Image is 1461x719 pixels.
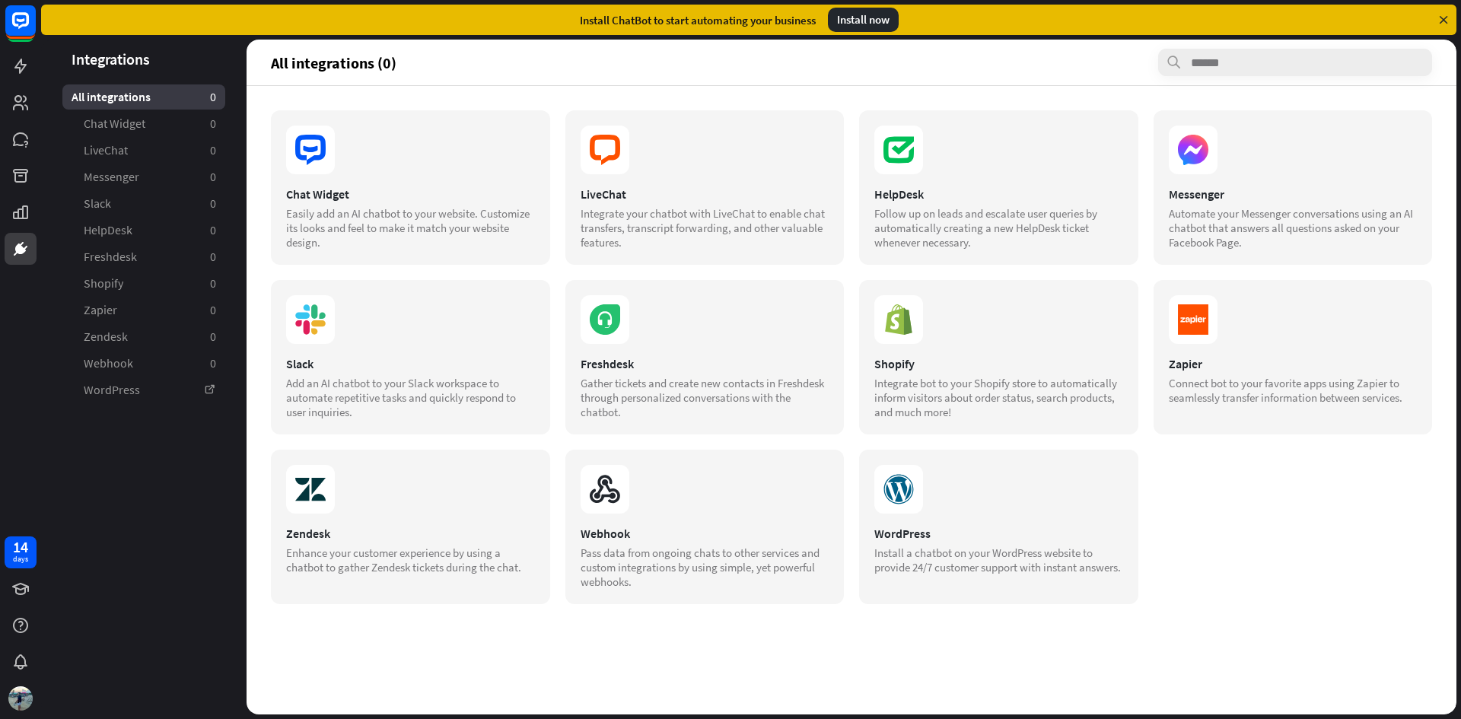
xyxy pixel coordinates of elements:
span: LiveChat [84,142,128,158]
div: Zendesk [286,526,535,541]
div: Enhance your customer experience by using a chatbot to gather Zendesk tickets during the chat. [286,546,535,574]
div: Freshdesk [581,356,829,371]
div: Zapier [1169,356,1418,371]
span: Webhook [84,355,133,371]
div: 14 [13,540,28,554]
span: Chat Widget [84,116,145,132]
aside: 0 [210,275,216,291]
aside: 0 [210,329,216,345]
aside: 0 [210,89,216,105]
div: Connect bot to your favorite apps using Zapier to seamlessly transfer information between services. [1169,376,1418,405]
div: Integrate bot to your Shopify store to automatically inform visitors about order status, search p... [874,376,1123,419]
button: Open LiveChat chat widget [12,6,58,52]
aside: 0 [210,142,216,158]
aside: 0 [210,196,216,212]
div: Shopify [874,356,1123,371]
a: Zapier 0 [62,297,225,323]
div: Slack [286,356,535,371]
span: HelpDesk [84,222,132,238]
div: Easily add an AI chatbot to your website. Customize its looks and feel to make it match your webs... [286,206,535,250]
div: Install ChatBot to start automating your business [580,13,816,27]
span: Shopify [84,275,123,291]
div: LiveChat [581,186,829,202]
span: Zapier [84,302,117,318]
span: Messenger [84,169,139,185]
div: Add an AI chatbot to your Slack workspace to automate repetitive tasks and quickly respond to use... [286,376,535,419]
span: Slack [84,196,111,212]
div: Automate your Messenger conversations using an AI chatbot that answers all questions asked on you... [1169,206,1418,250]
section: All integrations (0) [271,49,1432,76]
aside: 0 [210,355,216,371]
span: Zendesk [84,329,128,345]
div: Messenger [1169,186,1418,202]
div: Follow up on leads and escalate user queries by automatically creating a new HelpDesk ticket when... [874,206,1123,250]
a: Messenger 0 [62,164,225,189]
div: WordPress [874,526,1123,541]
div: HelpDesk [874,186,1123,202]
a: Zendesk 0 [62,324,225,349]
aside: 0 [210,302,216,318]
a: Shopify 0 [62,271,225,296]
a: 14 days [5,536,37,568]
aside: 0 [210,169,216,185]
a: WordPress [62,377,225,402]
a: Freshdesk 0 [62,244,225,269]
aside: 0 [210,249,216,265]
a: Slack 0 [62,191,225,216]
div: new message indicator [46,4,60,18]
aside: 0 [210,116,216,132]
div: Install a chatbot on your WordPress website to provide 24/7 customer support with instant answers. [874,546,1123,574]
span: All integrations [72,89,151,105]
div: Install now [828,8,899,32]
div: Integrate your chatbot with LiveChat to enable chat transfers, transcript forwarding, and other v... [581,206,829,250]
a: Chat Widget 0 [62,111,225,136]
header: Integrations [41,49,247,69]
div: Chat Widget [286,186,535,202]
a: Webhook 0 [62,351,225,376]
aside: 0 [210,222,216,238]
a: HelpDesk 0 [62,218,225,243]
div: days [13,554,28,565]
div: Pass data from ongoing chats to other services and custom integrations by using simple, yet power... [581,546,829,589]
div: Gather tickets and create new contacts in Freshdesk through personalized conversations with the c... [581,376,829,419]
div: Webhook [581,526,829,541]
a: LiveChat 0 [62,138,225,163]
span: Freshdesk [84,249,137,265]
